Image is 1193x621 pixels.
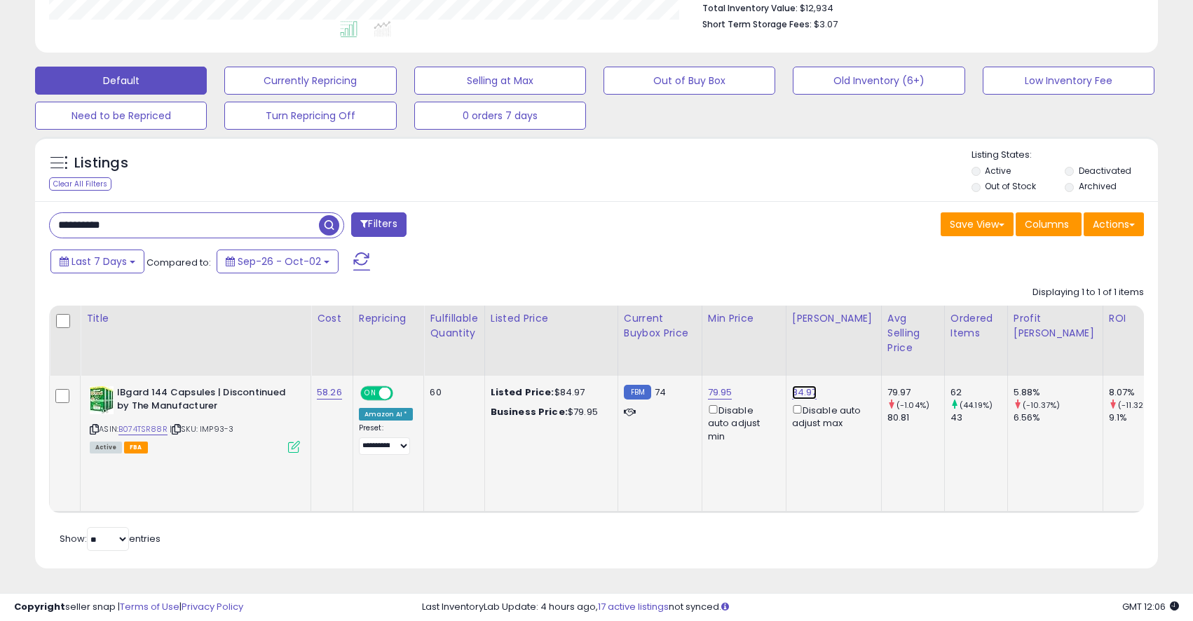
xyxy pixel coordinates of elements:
[1025,217,1069,231] span: Columns
[182,600,243,613] a: Privacy Policy
[430,386,473,399] div: 60
[35,67,207,95] button: Default
[793,67,964,95] button: Old Inventory (6+)
[814,18,838,31] span: $3.07
[35,102,207,130] button: Need to be Repriced
[86,311,305,326] div: Title
[90,386,114,414] img: 51B6qC6BgdL._SL40_.jpg
[90,442,122,453] span: All listings currently available for purchase on Amazon
[49,177,111,191] div: Clear All Filters
[217,250,339,273] button: Sep-26 - Oct-02
[792,385,817,400] a: 84.97
[983,67,1154,95] button: Low Inventory Fee
[972,149,1158,162] p: Listing States:
[359,311,418,326] div: Repricing
[887,386,944,399] div: 79.97
[430,311,478,341] div: Fulfillable Quantity
[941,212,1014,236] button: Save View
[362,388,379,400] span: ON
[224,67,396,95] button: Currently Repricing
[117,386,287,416] b: IBgard 144 Capsules | Discontinued by The Manufacturer
[414,67,586,95] button: Selling at Max
[624,311,696,341] div: Current Buybox Price
[491,311,612,326] div: Listed Price
[422,601,1179,614] div: Last InventoryLab Update: 4 hours ago, not synced.
[1084,212,1144,236] button: Actions
[1014,311,1097,341] div: Profit [PERSON_NAME]
[71,254,127,268] span: Last 7 Days
[1118,400,1153,411] small: (-11.32%)
[887,311,939,355] div: Avg Selling Price
[960,400,993,411] small: (44.19%)
[414,102,586,130] button: 0 orders 7 days
[1016,212,1082,236] button: Columns
[60,532,161,545] span: Show: entries
[317,311,347,326] div: Cost
[317,385,342,400] a: 58.26
[124,442,148,453] span: FBA
[1109,311,1160,326] div: ROI
[985,180,1036,192] label: Out of Stock
[624,385,651,400] small: FBM
[14,600,65,613] strong: Copyright
[655,385,666,399] span: 74
[74,153,128,173] h5: Listings
[50,250,144,273] button: Last 7 Days
[14,601,243,614] div: seller snap | |
[1079,180,1117,192] label: Archived
[491,406,607,418] div: $79.95
[702,2,798,14] b: Total Inventory Value:
[238,254,321,268] span: Sep-26 - Oct-02
[887,411,944,424] div: 80.81
[1109,411,1166,424] div: 9.1%
[359,423,414,455] div: Preset:
[950,411,1007,424] div: 43
[985,165,1011,177] label: Active
[950,311,1002,341] div: Ordered Items
[1109,386,1166,399] div: 8.07%
[598,600,669,613] a: 17 active listings
[359,408,414,421] div: Amazon AI *
[120,600,179,613] a: Terms of Use
[90,386,300,451] div: ASIN:
[491,385,554,399] b: Listed Price:
[491,386,607,399] div: $84.97
[897,400,929,411] small: (-1.04%)
[708,311,780,326] div: Min Price
[391,388,414,400] span: OFF
[1122,600,1179,613] span: 2025-10-10 12:06 GMT
[604,67,775,95] button: Out of Buy Box
[1032,286,1144,299] div: Displaying 1 to 1 of 1 items
[1079,165,1131,177] label: Deactivated
[224,102,396,130] button: Turn Repricing Off
[708,385,732,400] a: 79.95
[792,402,871,430] div: Disable auto adjust max
[351,212,406,237] button: Filters
[708,402,775,443] div: Disable auto adjust min
[702,18,812,30] b: Short Term Storage Fees:
[1014,386,1103,399] div: 5.88%
[170,423,233,435] span: | SKU: IMP93-3
[1023,400,1060,411] small: (-10.37%)
[491,405,568,418] b: Business Price:
[118,423,168,435] a: B074TSR88R
[1014,411,1103,424] div: 6.56%
[146,256,211,269] span: Compared to:
[950,386,1007,399] div: 62
[792,311,875,326] div: [PERSON_NAME]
